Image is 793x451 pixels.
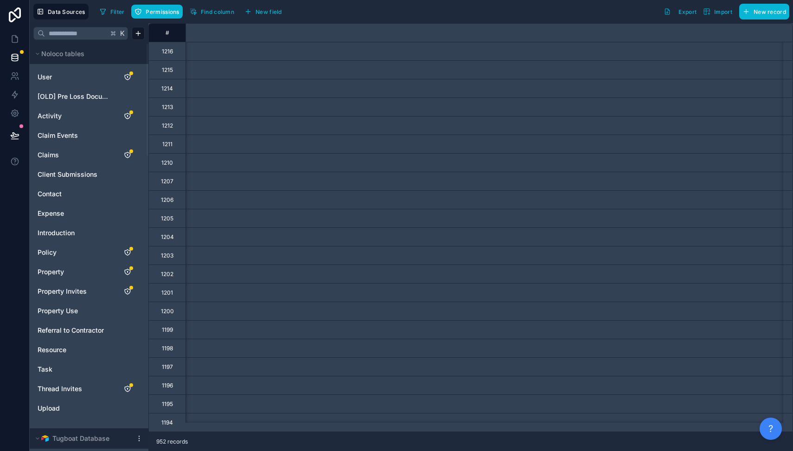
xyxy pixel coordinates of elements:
button: Find column [186,5,237,19]
div: 1195 [162,400,173,408]
div: 1199 [162,326,173,334]
a: Contact [38,189,113,199]
div: 1196 [162,382,173,389]
span: Activity [38,111,62,121]
a: Upload [38,404,113,413]
div: 1204 [161,233,174,241]
a: Referral to Contractor [38,326,113,335]
span: Find column [201,8,234,15]
span: Upload [38,404,60,413]
div: 1194 [161,419,173,426]
span: Property Invites [38,287,87,296]
a: Property [38,267,113,277]
div: Introduction [33,225,145,240]
span: New record [754,8,786,15]
div: Expense [33,206,145,221]
a: Claims [38,150,113,160]
div: User [33,70,145,84]
span: Claims [38,150,59,160]
div: Claim Events [33,128,145,143]
div: Client Submissions [33,167,145,182]
div: 1201 [161,289,173,296]
div: 1197 [162,363,173,371]
div: 1210 [161,159,173,167]
div: Upload [33,401,145,416]
div: 1213 [162,103,173,111]
div: 1207 [161,178,173,185]
a: User [38,72,113,82]
div: Referral to Contractor [33,323,145,338]
span: Filter [110,8,125,15]
span: Policy [38,248,57,257]
a: Property Use [38,306,113,316]
div: 1206 [161,196,173,204]
a: Resource [38,345,113,354]
span: User [38,72,52,82]
span: Property Use [38,306,78,316]
div: Resource [33,342,145,357]
span: Thread Invites [38,384,82,393]
span: Import [714,8,732,15]
div: Activity [33,109,145,123]
a: New record [735,4,789,19]
span: Client Submissions [38,170,97,179]
a: Introduction [38,228,113,238]
span: Noloco tables [41,49,84,58]
a: Policy [38,248,113,257]
span: Referral to Contractor [38,326,104,335]
div: Property Use [33,303,145,318]
div: Contact [33,187,145,201]
div: Task [33,362,145,377]
a: [OLD] Pre Loss Documentation [38,92,113,101]
button: Permissions [131,5,182,19]
a: Activity [38,111,113,121]
span: Data Sources [48,8,85,15]
span: New field [256,8,282,15]
span: Export [678,8,697,15]
div: 1203 [161,252,173,259]
div: Thread Invites [33,381,145,396]
div: Property [33,264,145,279]
div: 1215 [162,66,173,74]
div: 1211 [162,141,173,148]
a: Claim Events [38,131,113,140]
span: Permissions [146,8,179,15]
img: Airtable Logo [41,435,49,442]
a: Permissions [131,5,186,19]
a: Task [38,365,113,374]
button: Import [700,4,735,19]
div: 1198 [162,345,173,352]
div: Claims [33,148,145,162]
a: Expense [38,209,113,218]
div: Property Invites [33,284,145,299]
button: Data Sources [33,4,89,19]
span: 952 records [156,438,188,445]
span: Introduction [38,228,75,238]
div: 1214 [161,85,173,92]
span: K [119,30,126,37]
span: Contact [38,189,62,199]
a: Client Submissions [38,170,113,179]
div: Policy [33,245,145,260]
div: 1212 [162,122,173,129]
span: Tugboat Database [52,434,109,443]
button: ? [760,418,782,440]
button: New field [241,5,285,19]
a: Property Invites [38,287,113,296]
a: Thread Invites [38,384,113,393]
button: Filter [96,5,128,19]
div: # [156,29,179,36]
span: Claim Events [38,131,78,140]
div: [OLD] Pre Loss Documentation [33,89,145,104]
div: 1205 [161,215,173,222]
span: Expense [38,209,64,218]
div: 1202 [161,271,173,278]
button: Noloco tables [33,47,139,60]
button: New record [739,4,789,19]
button: Airtable LogoTugboat Database [33,432,132,445]
span: Task [38,365,52,374]
div: 1216 [162,48,173,55]
button: Export [660,4,700,19]
span: Property [38,267,64,277]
